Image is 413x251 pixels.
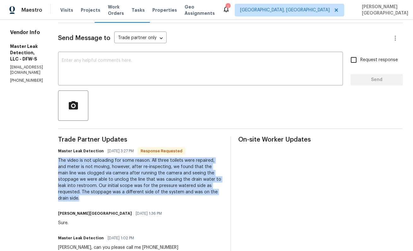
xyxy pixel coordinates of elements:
span: Properties [152,7,177,13]
span: Tasks [132,8,145,12]
span: Trade Partner Updates [58,137,223,143]
p: [EMAIL_ADDRESS][DOMAIN_NAME] [10,65,43,75]
span: Projects [81,7,100,13]
span: Response Requested [138,148,185,154]
span: Send Message to [58,35,110,41]
div: 1 [226,4,230,10]
span: [DATE] 3:27 PM [108,148,134,154]
div: Trade partner only [114,33,167,44]
div: [PERSON_NAME], can you please call me [PHONE_NUMBER] [58,244,178,251]
div: The video is not uploading for some reason. All three toilets were repaired, and meter is not mov... [58,157,223,201]
span: On-site Worker Updates [239,137,403,143]
span: [DATE] 1:02 PM [108,235,134,241]
h6: Master Leak Detection [58,148,104,154]
h5: Master Leak Detection, LLC - DFW-S [10,43,43,62]
h6: [PERSON_NAME][GEOGRAPHIC_DATA] [58,210,132,217]
span: [GEOGRAPHIC_DATA], [GEOGRAPHIC_DATA] [240,7,330,13]
p: [PHONE_NUMBER] [10,78,43,83]
span: Visits [60,7,73,13]
span: Request response [360,57,398,63]
div: Sure. [58,220,166,226]
h6: Master Leak Detection [58,235,104,241]
span: [DATE] 1:36 PM [136,210,162,217]
span: Work Orders [108,4,124,16]
h4: Vendor Info [10,29,43,36]
span: Maestro [21,7,42,13]
span: Geo Assignments [185,4,215,16]
span: [PERSON_NAME][GEOGRAPHIC_DATA] [359,4,408,16]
